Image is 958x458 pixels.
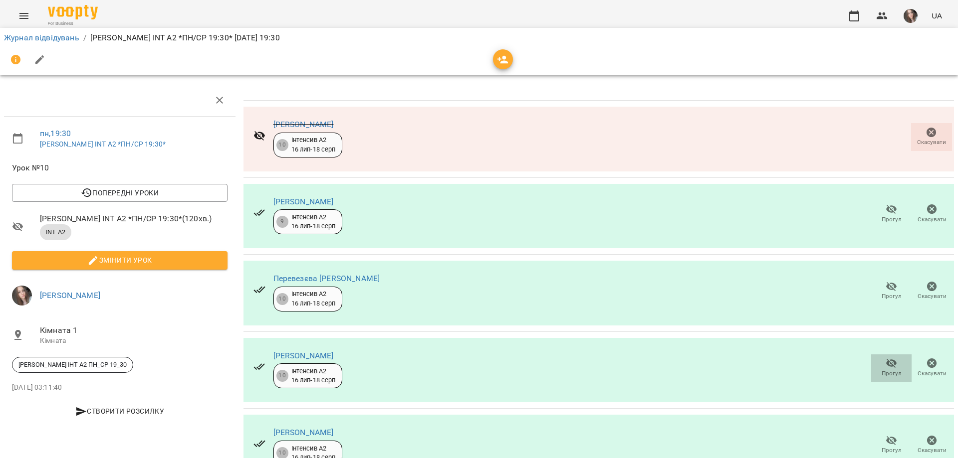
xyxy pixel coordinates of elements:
button: Попередні уроки [12,184,228,202]
span: Урок №10 [12,162,228,174]
a: пн , 19:30 [40,129,71,138]
span: Створити розсилку [16,405,224,417]
button: Скасувати [912,354,952,382]
span: Прогул [882,215,902,224]
div: [PERSON_NAME] ІНТ А2 ПН_СР 19_30 [12,357,133,373]
p: [PERSON_NAME] INT А2 *ПН/СР 19:30* [DATE] 19:30 [90,32,280,44]
li: / [83,32,86,44]
div: Інтенсив А2 16 лип - 18 серп [291,136,336,154]
a: Перевезєва [PERSON_NAME] [273,274,380,283]
img: f6374287e352a2e74eca4bf889e79d1e.jpg [904,9,918,23]
div: Інтенсив А2 16 лип - 18 серп [291,367,336,385]
span: Попередні уроки [20,187,220,199]
button: Скасувати [911,123,952,151]
a: Журнал відвідувань [4,33,79,42]
span: Прогул [882,369,902,378]
div: 10 [276,139,288,151]
span: Скасувати [918,215,947,224]
button: Створити розсилку [12,402,228,420]
div: Інтенсив А2 16 лип - 18 серп [291,213,336,231]
span: Прогул [882,292,902,301]
div: 10 [276,293,288,305]
img: f6374287e352a2e74eca4bf889e79d1e.jpg [12,286,32,305]
span: Скасувати [918,369,947,378]
nav: breadcrumb [4,32,954,44]
span: Скасувати [918,446,947,455]
span: INT А2 [40,228,71,237]
span: UA [932,10,942,21]
span: Змінити урок [20,254,220,266]
div: 9 [276,216,288,228]
span: [PERSON_NAME] INT А2 *ПН/СР 19:30* ( 120 хв. ) [40,213,228,225]
span: For Business [48,20,98,27]
button: Прогул [871,354,912,382]
a: [PERSON_NAME] [40,291,100,300]
p: Кімната [40,336,228,346]
a: [PERSON_NAME] INT А2 *ПН/СР 19:30* [40,140,166,148]
span: Прогул [882,446,902,455]
span: [PERSON_NAME] ІНТ А2 ПН_СР 19_30 [12,360,133,369]
button: Змінити урок [12,251,228,269]
div: Інтенсив А2 16 лип - 18 серп [291,290,336,308]
a: [PERSON_NAME] [273,197,334,206]
button: Скасувати [912,277,952,305]
span: Кімната 1 [40,324,228,336]
img: Voopty Logo [48,5,98,19]
button: UA [928,6,946,25]
a: [PERSON_NAME] [273,351,334,360]
button: Прогул [871,200,912,228]
button: Скасувати [912,200,952,228]
span: Скасувати [918,292,947,301]
button: Menu [12,4,36,28]
div: 10 [276,370,288,382]
p: [DATE] 03:11:40 [12,383,228,393]
span: Скасувати [917,138,946,147]
a: [PERSON_NAME] [273,120,334,129]
button: Прогул [871,277,912,305]
a: [PERSON_NAME] [273,428,334,437]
